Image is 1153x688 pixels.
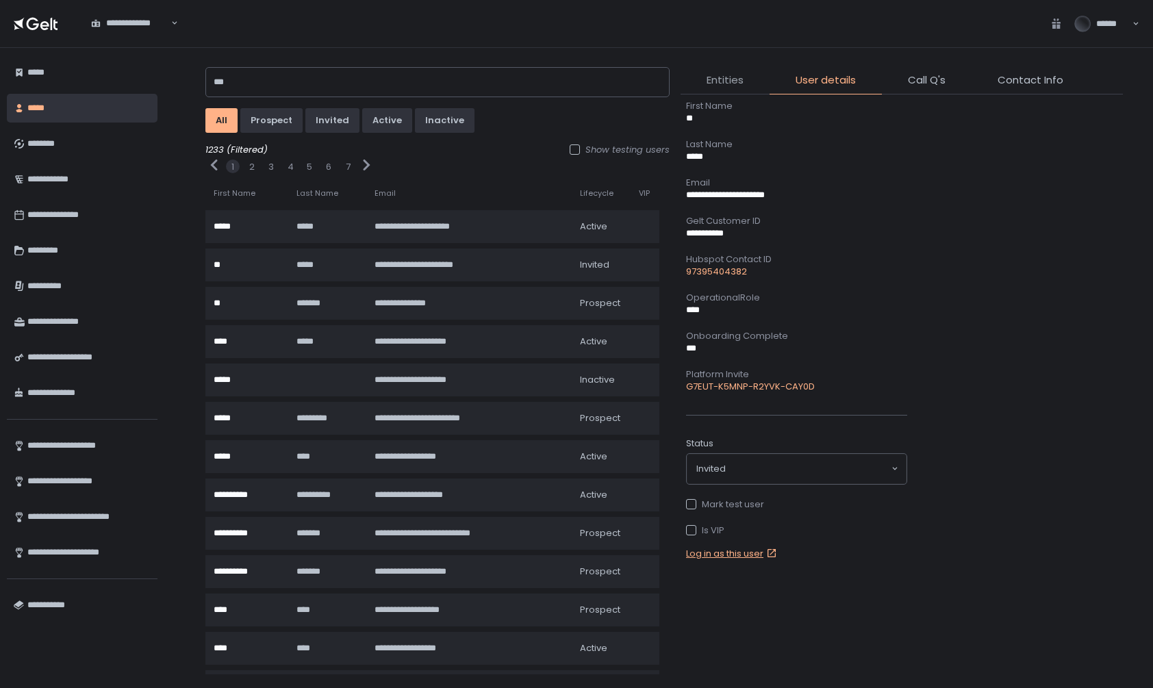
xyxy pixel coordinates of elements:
div: Email [686,177,907,189]
span: invited [696,463,726,475]
div: All [216,114,227,127]
div: 1233 (Filtered) [205,144,670,156]
input: Search for option [726,462,890,476]
div: Hubspot Contact ID [686,253,907,266]
span: prospect [580,412,620,424]
div: Search for option [82,10,178,38]
span: Status [686,437,713,450]
span: inactive [580,374,615,386]
span: First Name [214,188,255,199]
div: Platform Invite [686,368,907,381]
div: Onboarding Complete [686,330,907,342]
div: Search for option [687,454,907,484]
span: prospect [580,297,620,309]
span: active [580,642,607,654]
button: All [205,108,238,133]
a: Log in as this user [686,548,780,560]
button: inactive [415,108,474,133]
span: Contact Info [998,73,1063,88]
a: 97395404382 [686,266,747,278]
span: active [580,450,607,463]
input: Search for option [91,29,170,43]
span: Last Name [296,188,338,199]
span: Lifecycle [580,188,613,199]
button: 2 [249,161,255,173]
span: Email [375,188,396,199]
span: Call Q's [908,73,946,88]
button: 6 [326,161,331,173]
button: 5 [307,161,312,173]
span: active [580,489,607,501]
span: User details [796,73,856,88]
div: OperationalRole [686,292,907,304]
div: inactive [425,114,464,127]
div: Last Name [686,138,907,151]
button: 7 [346,161,351,173]
span: invited [580,259,609,271]
div: active [372,114,402,127]
button: invited [305,108,359,133]
button: 3 [268,161,274,173]
span: active [580,335,607,348]
button: prospect [240,108,303,133]
button: 4 [288,161,294,173]
span: prospect [580,604,620,616]
div: prospect [251,114,292,127]
a: G7EUT-K5MNP-R2YVK-CAY0D [686,381,815,393]
div: invited [316,114,349,127]
button: active [362,108,412,133]
button: 1 [231,161,234,173]
span: prospect [580,527,620,539]
span: prospect [580,565,620,578]
span: Entities [707,73,744,88]
div: Gelt Customer ID [686,215,907,227]
div: First Name [686,100,907,112]
span: active [580,220,607,233]
span: VIP [639,188,650,199]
